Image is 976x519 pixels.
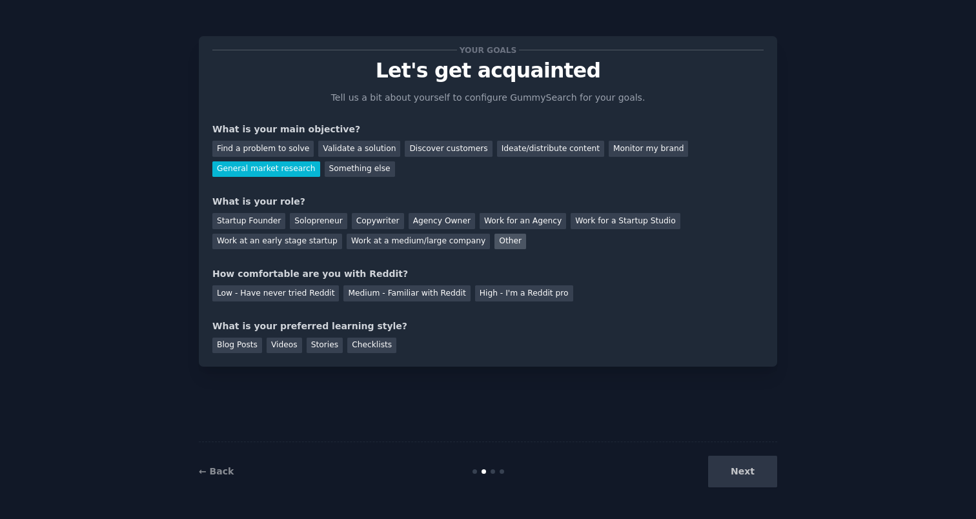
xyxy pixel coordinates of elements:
div: Find a problem to solve [212,141,314,157]
p: Let's get acquainted [212,59,764,82]
div: Work for a Startup Studio [571,213,680,229]
div: Videos [267,338,302,354]
div: What is your main objective? [212,123,764,136]
div: General market research [212,161,320,178]
div: Monitor my brand [609,141,688,157]
div: Other [494,234,526,250]
div: Blog Posts [212,338,262,354]
div: Work for an Agency [480,213,566,229]
a: ← Back [199,466,234,476]
div: Ideate/distribute content [497,141,604,157]
span: Your goals [457,43,519,57]
div: High - I'm a Reddit pro [475,285,573,301]
div: What is your preferred learning style? [212,320,764,333]
div: How comfortable are you with Reddit? [212,267,764,281]
div: Checklists [347,338,396,354]
div: Medium - Familiar with Reddit [343,285,470,301]
div: Validate a solution [318,141,400,157]
div: Copywriter [352,213,404,229]
div: What is your role? [212,195,764,209]
div: Low - Have never tried Reddit [212,285,339,301]
div: Work at a medium/large company [347,234,490,250]
div: Startup Founder [212,213,285,229]
p: Tell us a bit about yourself to configure GummySearch for your goals. [325,91,651,105]
div: Work at an early stage startup [212,234,342,250]
div: Solopreneur [290,213,347,229]
div: Stories [307,338,343,354]
div: Discover customers [405,141,492,157]
div: Something else [325,161,395,178]
div: Agency Owner [409,213,475,229]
